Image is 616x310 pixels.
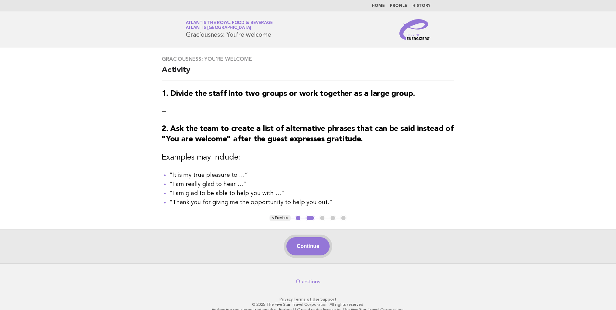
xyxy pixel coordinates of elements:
p: © 2025 The Five Star Travel Corporation. All rights reserved. [109,302,507,307]
li: “It is my true pleasure to …” [170,171,454,180]
a: Home [372,4,385,8]
strong: 2. Ask the team to create a list of alternative phrases that can be said instead of "You are welc... [162,125,453,143]
button: < Previous [270,215,291,221]
a: Questions [296,278,320,285]
img: Service Energizers [399,19,431,40]
p: · · [109,297,507,302]
p: -- [162,107,454,116]
a: Terms of Use [294,297,320,302]
a: Support [321,297,336,302]
h2: Activity [162,65,454,81]
strong: 1. Divide the staff into two groups or work together as a large group. [162,90,415,98]
a: Profile [390,4,407,8]
h3: Graciousness: You're welcome [162,56,454,62]
li: “I am really glad to hear …” [170,180,454,189]
a: Privacy [280,297,293,302]
span: Atlantis [GEOGRAPHIC_DATA] [186,26,251,30]
a: Atlantis the Royal Food & BeverageAtlantis [GEOGRAPHIC_DATA] [186,21,273,30]
li: “I am glad to be able to help you with …” [170,189,454,198]
button: 1 [295,215,301,221]
h1: Graciousness: You're welcome [186,21,273,38]
li: “Thank you for giving me the opportunity to help you out.” [170,198,454,207]
button: 2 [306,215,315,221]
button: Continue [286,237,330,255]
a: History [412,4,431,8]
h3: Examples may include: [162,152,454,163]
